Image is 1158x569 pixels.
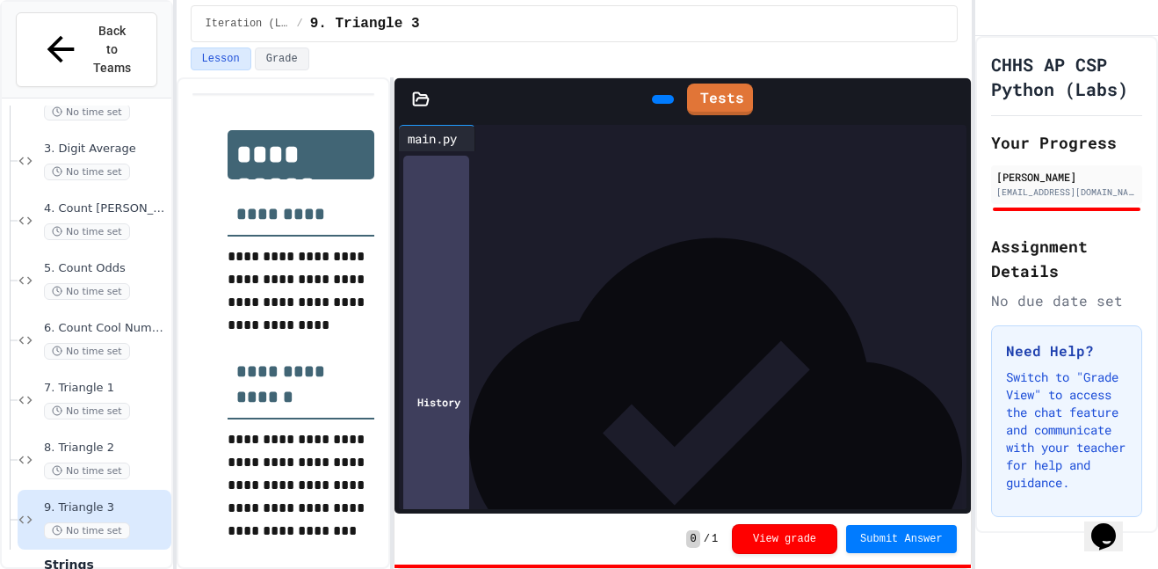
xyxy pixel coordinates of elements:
p: Switch to "Grade View" to access the chat feature and communicate with your teacher for help and ... [1006,368,1127,492]
div: No due date set [991,290,1142,311]
span: 9. Triangle 3 [44,500,168,515]
iframe: chat widget [1084,499,1140,551]
button: Lesson [191,47,251,70]
a: Tests [687,84,753,115]
span: 7. Triangle 1 [44,381,168,396]
button: View grade [732,524,837,554]
div: main.py [399,129,466,148]
span: 0 [686,530,699,548]
span: Submit Answer [860,532,943,546]
h2: Your Progress [991,130,1142,155]
span: 1 [712,532,718,546]
div: [EMAIL_ADDRESS][DOMAIN_NAME] [996,186,1137,199]
span: 6. Count Cool Numbers [44,321,168,336]
span: 4. Count [PERSON_NAME] [44,201,168,216]
span: No time set [44,104,130,120]
h1: CHHS AP CSP Python (Labs) [991,52,1142,101]
span: 9. Triangle 3 [310,13,420,34]
h3: Need Help? [1006,340,1127,361]
button: Back to Teams [16,12,157,87]
span: / [704,532,710,546]
h2: Assignment Details [991,234,1142,283]
div: main.py [399,125,475,151]
span: 5. Count Odds [44,261,168,276]
span: Iteration (Loops) [206,17,290,31]
span: No time set [44,283,130,300]
span: No time set [44,522,130,539]
span: 3. Digit Average [44,142,168,157]
button: Grade [255,47,309,70]
span: No time set [44,223,130,240]
span: No time set [44,343,130,360]
div: [PERSON_NAME] [996,169,1137,185]
span: No time set [44,463,130,479]
button: Submit Answer [846,525,957,553]
span: / [297,17,303,31]
span: No time set [44,403,130,419]
span: Back to Teams [91,22,133,77]
span: No time set [44,164,130,180]
span: 8. Triangle 2 [44,441,168,456]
